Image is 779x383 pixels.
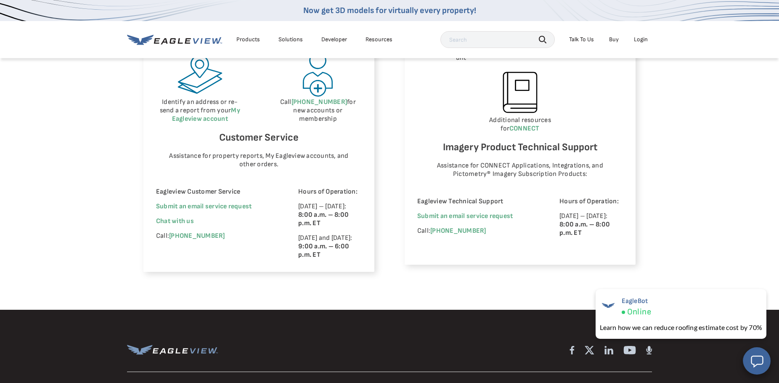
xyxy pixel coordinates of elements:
[627,307,651,317] span: Online
[236,36,260,43] div: Products
[417,212,513,220] a: Submit an email service request
[743,347,771,375] button: Open chat window
[509,125,540,133] a: CONNECT
[426,162,615,178] p: Assistance for CONNECT Applications, Integrations, and Pictometry® Imagery Subscription Products:
[559,221,610,237] strong: 8:00 a.m. – 8:00 p.m. ET
[156,98,244,123] p: Identify an address or re-send a report from your
[321,36,347,43] a: Developer
[156,217,194,225] span: Chat with us
[169,232,225,240] a: [PHONE_NUMBER]
[156,188,275,196] p: Eagleview Customer Service
[440,31,555,48] input: Search
[156,130,362,146] h6: Customer Service
[743,349,766,372] button: Hello, have a question? Let’s chat.
[609,36,619,43] a: Buy
[156,232,275,240] p: Call:
[298,211,349,227] strong: 8:00 a.m. – 8:00 p.m. ET
[303,5,476,16] a: Now get 3D models for virtually every property!
[291,98,347,106] a: [PHONE_NUMBER]
[164,152,354,169] p: Assistance for property reports, My Eagleview accounts, and other orders.
[417,116,623,133] p: Additional resources for
[559,197,623,206] p: Hours of Operation:
[417,197,536,206] p: Eagleview Technical Support
[298,242,349,259] strong: 9:00 a.m. – 6:00 p.m. ET
[274,98,362,123] p: Call for new accounts or membership
[430,227,486,235] a: [PHONE_NUMBER]
[298,188,362,196] p: Hours of Operation:
[600,297,617,314] img: EagleBot
[600,322,762,332] div: Learn how we can reduce roofing estimate cost by 70%
[417,227,536,235] p: Call:
[366,36,392,43] div: Resources
[156,202,252,210] a: Submit an email service request
[634,36,648,43] div: Login
[569,36,594,43] div: Talk To Us
[298,202,362,228] p: [DATE] – [DATE]:
[172,106,240,123] a: My Eagleview account
[278,36,303,43] div: Solutions
[559,212,623,237] p: [DATE] – [DATE]:
[417,139,623,155] h6: Imagery Product Technical Support
[622,297,651,305] span: EagleBot
[298,234,362,259] p: [DATE] and [DATE]:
